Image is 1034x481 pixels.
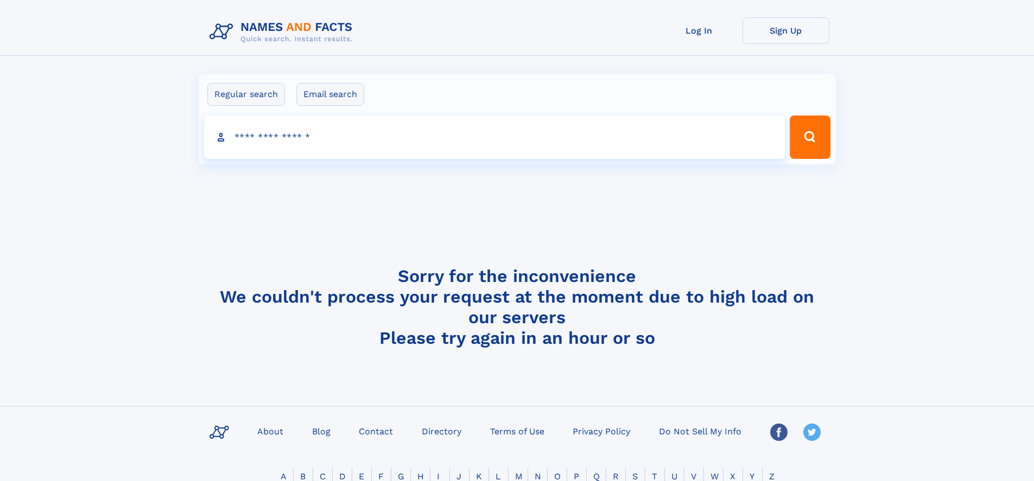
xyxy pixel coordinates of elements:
label: Email search [296,83,364,106]
button: Search Button [790,116,830,159]
a: Do Not Sell My Info [655,423,746,439]
label: Regular search [207,83,285,106]
a: About [253,423,288,439]
input: search input [204,116,785,159]
a: Directory [417,423,466,439]
a: Sign Up [743,17,829,44]
img: Facebook [770,424,788,441]
h4: Sorry for the inconvenience We couldn't process your request at the moment due to high load on ou... [205,266,829,348]
img: Logo Names and Facts [205,17,361,47]
img: Twitter [803,424,821,441]
a: Blog [308,423,335,439]
a: Contact [354,423,397,439]
a: Terms of Use [486,423,549,439]
a: Privacy Policy [568,423,635,439]
a: Log In [656,17,743,44]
